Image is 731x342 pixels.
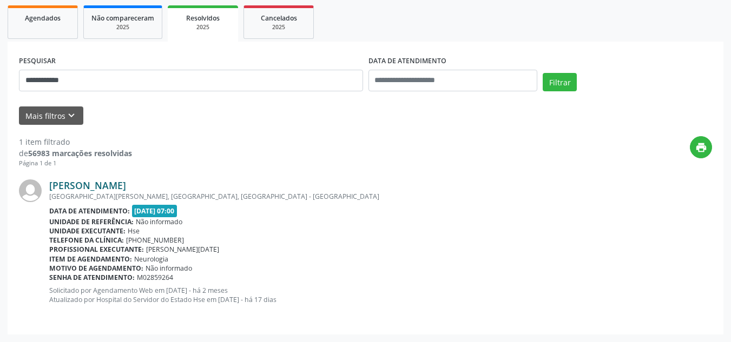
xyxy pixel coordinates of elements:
button: Mais filtroskeyboard_arrow_down [19,106,83,125]
span: Não informado [146,264,192,273]
div: de [19,147,132,159]
b: Motivo de agendamento: [49,264,143,273]
div: [GEOGRAPHIC_DATA][PERSON_NAME], [GEOGRAPHIC_DATA], [GEOGRAPHIC_DATA] - [GEOGRAPHIC_DATA] [49,192,712,201]
b: Unidade executante: [49,226,126,236]
div: 2025 [91,23,154,31]
span: Resolvidos [186,14,220,23]
span: [DATE] 07:00 [132,205,177,217]
span: Não compareceram [91,14,154,23]
b: Senha de atendimento: [49,273,135,282]
strong: 56983 marcações resolvidas [28,148,132,158]
b: Item de agendamento: [49,254,132,264]
img: img [19,179,42,202]
button: Filtrar [543,73,577,91]
p: Solicitado por Agendamento Web em [DATE] - há 2 meses Atualizado por Hospital do Servidor do Esta... [49,286,712,304]
b: Data de atendimento: [49,206,130,216]
b: Profissional executante: [49,245,144,254]
i: print [695,142,707,153]
span: Agendados [25,14,61,23]
div: 2025 [252,23,306,31]
span: Hse [128,226,140,236]
a: [PERSON_NAME] [49,179,126,191]
div: 1 item filtrado [19,136,132,147]
span: [PERSON_NAME][DATE] [146,245,219,254]
span: [PHONE_NUMBER] [126,236,184,245]
span: Neurologia [134,254,168,264]
b: Unidade de referência: [49,217,134,226]
label: PESQUISAR [19,53,56,70]
label: DATA DE ATENDIMENTO [368,53,446,70]
i: keyboard_arrow_down [65,110,77,122]
div: 2025 [175,23,231,31]
div: Página 1 de 1 [19,159,132,168]
span: Cancelados [261,14,297,23]
button: print [690,136,712,158]
b: Telefone da clínica: [49,236,124,245]
span: M02859264 [137,273,173,282]
span: Não informado [136,217,182,226]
